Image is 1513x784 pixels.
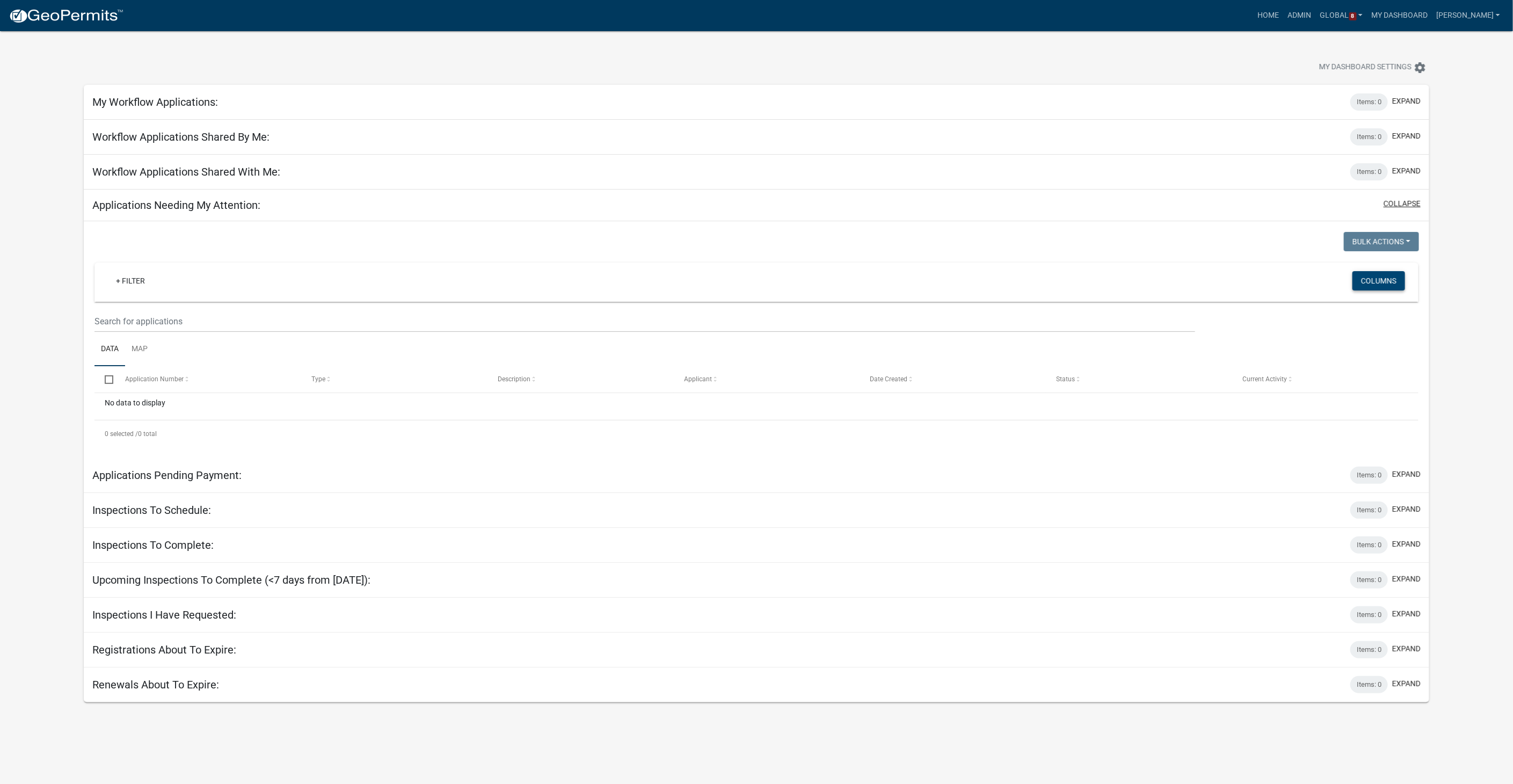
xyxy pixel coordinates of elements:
span: Date Created [870,375,908,383]
span: Current Activity [1242,375,1287,383]
button: expand [1392,165,1421,177]
button: expand [1392,539,1421,550]
h5: Applications Pending Payment: [92,469,242,482]
h5: Workflow Applications Shared With Me: [92,165,280,178]
a: Home [1254,5,1284,26]
div: Items: 0 [1350,606,1388,623]
a: My Dashboard [1367,5,1432,26]
datatable-header-cell: Date Created [860,366,1046,392]
button: expand [1392,130,1421,142]
div: Items: 0 [1350,93,1388,111]
button: Columns [1352,271,1405,291]
div: Items: 0 [1350,676,1388,693]
span: Applicant [684,375,712,383]
div: Items: 0 [1350,128,1388,146]
datatable-header-cell: Applicant [674,366,860,392]
a: + Filter [107,271,154,291]
button: expand [1392,96,1421,107]
div: Items: 0 [1350,502,1388,519]
h5: Applications Needing My Attention: [92,199,260,212]
span: 8 [1349,12,1357,21]
input: Search for applications [94,310,1195,332]
div: Items: 0 [1350,641,1388,658]
button: My Dashboard Settingssettings [1311,57,1435,78]
div: Items: 0 [1350,163,1388,180]
span: My Dashboard Settings [1319,61,1412,74]
button: expand [1392,504,1421,515]
span: 0 selected / [105,430,138,438]
span: Description [498,375,530,383]
h5: Inspections To Schedule: [92,504,211,517]
h5: Inspections I Have Requested: [92,608,236,621]
a: Admin [1284,5,1316,26]
h5: Inspections To Complete: [92,539,214,551]
div: Items: 0 [1350,536,1388,554]
a: Data [94,332,125,367]
datatable-header-cell: Description [488,366,674,392]
div: No data to display [94,393,1419,420]
button: expand [1392,643,1421,655]
span: Type [311,375,325,383]
datatable-header-cell: Status [1046,366,1232,392]
button: expand [1392,469,1421,480]
h5: Registrations About To Expire: [92,643,236,656]
h5: Workflow Applications Shared By Me: [92,130,270,143]
h5: Upcoming Inspections To Complete (<7 days from [DATE]): [92,574,370,586]
div: collapse [84,221,1429,458]
button: expand [1392,574,1421,585]
a: [PERSON_NAME] [1432,5,1504,26]
datatable-header-cell: Application Number [115,366,301,392]
h5: Renewals About To Expire: [92,678,219,691]
datatable-header-cell: Select [94,366,115,392]
h5: My Workflow Applications: [92,96,218,108]
a: Global8 [1316,5,1367,26]
button: Bulk Actions [1344,232,1419,251]
div: 0 total [94,420,1419,447]
button: expand [1392,678,1421,689]
span: Status [1056,375,1075,383]
datatable-header-cell: Type [301,366,488,392]
a: Map [125,332,154,367]
button: collapse [1384,198,1421,209]
div: Items: 0 [1350,467,1388,484]
button: expand [1392,608,1421,620]
datatable-header-cell: Current Activity [1232,366,1419,392]
div: Items: 0 [1350,571,1388,589]
span: Application Number [125,375,184,383]
i: settings [1414,61,1427,74]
